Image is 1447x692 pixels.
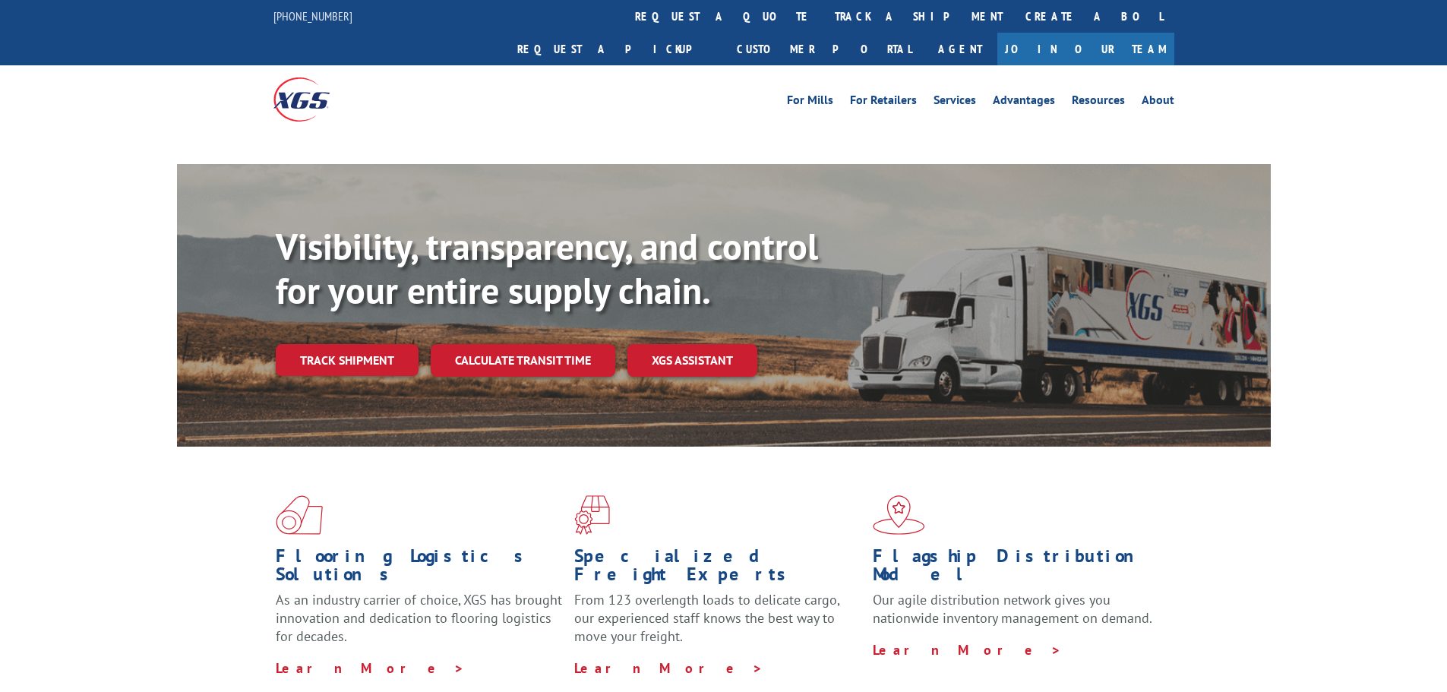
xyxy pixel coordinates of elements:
[923,33,997,65] a: Agent
[1142,94,1174,111] a: About
[873,547,1160,591] h1: Flagship Distribution Model
[273,8,352,24] a: [PHONE_NUMBER]
[276,547,563,591] h1: Flooring Logistics Solutions
[993,94,1055,111] a: Advantages
[276,591,562,645] span: As an industry carrier of choice, XGS has brought innovation and dedication to flooring logistics...
[997,33,1174,65] a: Join Our Team
[276,223,818,314] b: Visibility, transparency, and control for your entire supply chain.
[574,547,861,591] h1: Specialized Freight Experts
[276,495,323,535] img: xgs-icon-total-supply-chain-intelligence-red
[431,344,615,377] a: Calculate transit time
[574,659,763,677] a: Learn More >
[725,33,923,65] a: Customer Portal
[873,495,925,535] img: xgs-icon-flagship-distribution-model-red
[506,33,725,65] a: Request a pickup
[574,591,861,659] p: From 123 overlength loads to delicate cargo, our experienced staff knows the best way to move you...
[873,641,1062,659] a: Learn More >
[934,94,976,111] a: Services
[1072,94,1125,111] a: Resources
[873,591,1152,627] span: Our agile distribution network gives you nationwide inventory management on demand.
[627,344,757,377] a: XGS ASSISTANT
[574,495,610,535] img: xgs-icon-focused-on-flooring-red
[276,659,465,677] a: Learn More >
[787,94,833,111] a: For Mills
[850,94,917,111] a: For Retailers
[276,344,419,376] a: Track shipment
